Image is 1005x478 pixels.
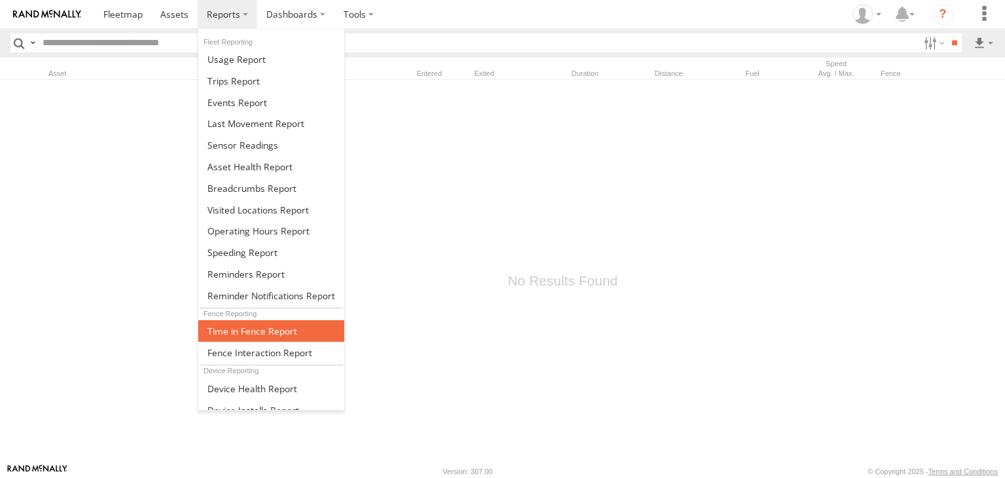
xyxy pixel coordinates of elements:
[198,342,344,363] a: Fence Interaction Report
[198,92,344,113] a: Full Events Report
[404,69,454,78] div: Entered
[972,33,995,52] label: Export results as...
[198,285,344,306] a: Service Reminder Notifications Report
[848,5,886,24] div: Zulema McIntosch
[459,69,509,78] div: Exited
[198,242,344,263] a: Fleet Speed Report
[546,69,624,78] div: Duration
[27,33,38,52] label: Search Query
[198,378,344,399] a: Device Health Report
[198,220,344,242] a: Asset Operating Hours Report
[198,399,344,421] a: Device Installs Report
[198,70,344,92] a: Trips Report
[198,263,344,285] a: Reminders Report
[198,177,344,199] a: Breadcrumbs Report
[868,468,998,475] div: © Copyright 2025 -
[629,69,708,78] div: Distance
[443,468,493,475] div: Version: 307.00
[713,69,792,78] div: Fuel
[13,10,81,19] img: rand-logo.svg
[48,69,232,78] div: Asset
[198,320,344,342] a: Time in Fences Report
[198,48,344,70] a: Usage Report
[932,4,953,25] i: ?
[198,156,344,177] a: Asset Health Report
[198,113,344,134] a: Last Movement Report
[198,199,344,221] a: Visited Locations Report
[7,465,67,478] a: Visit our Website
[919,33,947,52] label: Search Filter Options
[928,468,998,475] a: Terms and Conditions
[198,134,344,156] a: Sensor Readings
